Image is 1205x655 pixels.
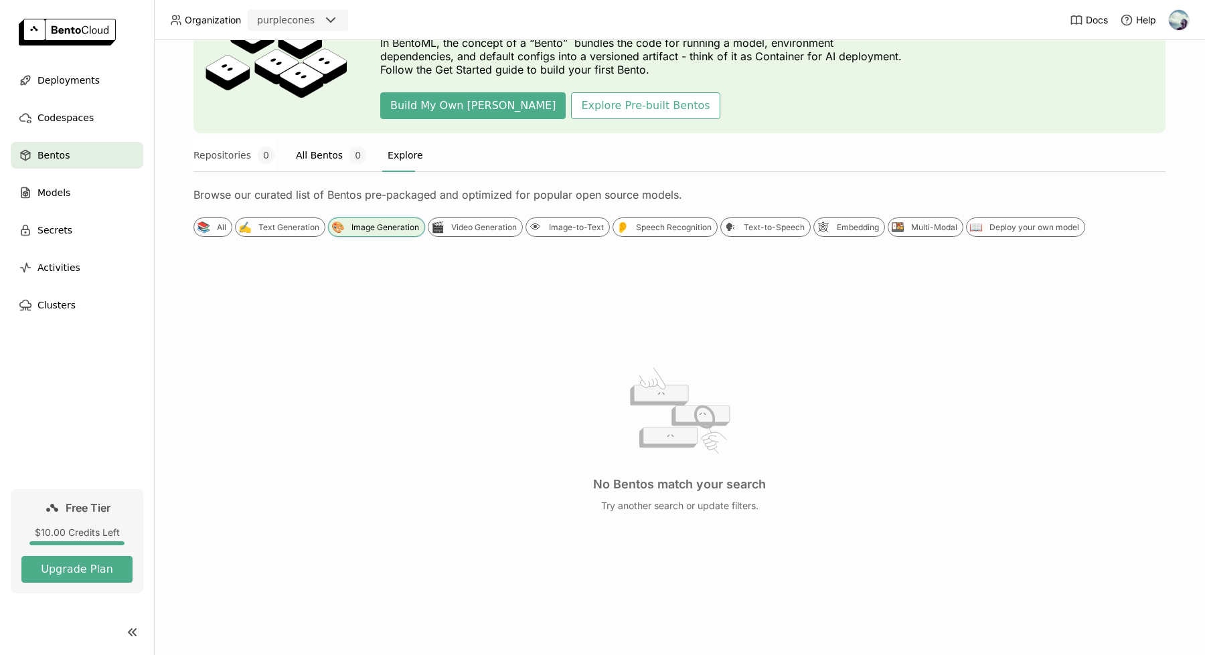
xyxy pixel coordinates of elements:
[528,220,542,234] div: 👁
[629,360,730,461] img: no results
[235,217,325,237] div: ✍️Text Generation
[1086,14,1108,26] span: Docs
[37,222,72,238] span: Secrets
[296,138,366,172] button: All Bentos
[615,220,629,234] div: 👂
[1070,13,1108,27] a: Docs
[571,92,720,119] button: Explore Pre-built Bentos
[549,222,604,233] div: Image-to-Text
[11,217,143,244] a: Secrets
[969,220,983,234] div: 📖
[11,104,143,131] a: Codespaces
[1169,10,1189,30] img: Mirza Joldic
[37,72,100,88] span: Deployments
[11,292,143,318] a: Clusters
[21,527,133,539] div: $10.00 Credits Left
[257,13,315,27] div: purplecones
[744,222,805,233] div: Text-to-Speech
[613,217,718,237] div: 👂Speech Recognition
[1120,13,1156,27] div: Help
[193,217,232,237] div: 📚All
[11,489,143,593] a: Free Tier$10.00 Credits LeftUpgrade Plan
[193,188,1166,201] div: Browse our curated list of Bentos pre-packaged and optimized for popular open source models.
[37,147,70,163] span: Bentos
[185,14,241,26] span: Organization
[37,260,80,276] span: Activities
[37,297,76,313] span: Clusters
[911,222,957,233] div: Multi-Modal
[380,92,566,119] button: Build My Own [PERSON_NAME]
[451,222,517,233] div: Video Generation
[11,142,143,169] a: Bentos
[21,556,133,583] button: Upgrade Plan
[593,477,766,492] h3: No Bentos match your search
[888,217,963,237] div: 🍱Multi-Modal
[11,67,143,94] a: Deployments
[204,17,348,106] img: cover onboarding
[351,222,419,233] div: Image Generation
[966,217,1085,237] div: 📖Deploy your own model
[388,138,423,172] button: Explore
[989,222,1079,233] div: Deploy your own model
[816,220,830,234] div: 🕸
[601,500,758,512] p: Try another search or update filters.
[428,217,523,237] div: 🎬Video Generation
[430,220,445,234] div: 🎬
[11,254,143,281] a: Activities
[723,220,737,234] div: 🗣
[66,501,110,514] span: Free Tier
[349,147,366,164] span: 0
[11,179,143,206] a: Models
[331,220,345,234] div: 🎨
[258,222,319,233] div: Text Generation
[328,217,425,237] div: 🎨Image Generation
[813,217,885,237] div: 🕸Embedding
[890,220,904,234] div: 🍱
[196,220,210,234] div: 📚
[316,14,317,27] input: Selected purplecones.
[636,222,712,233] div: Speech Recognition
[380,36,909,76] p: In BentoML, the concept of a “Bento” bundles the code for running a model, environment dependenci...
[526,217,610,237] div: 👁Image-to-Text
[258,147,274,164] span: 0
[217,222,226,233] div: All
[193,138,274,172] button: Repositories
[238,220,252,234] div: ✍️
[837,222,879,233] div: Embedding
[1136,14,1156,26] span: Help
[19,19,116,45] img: logo
[720,217,811,237] div: 🗣Text-to-Speech
[37,185,70,201] span: Models
[37,110,94,126] span: Codespaces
